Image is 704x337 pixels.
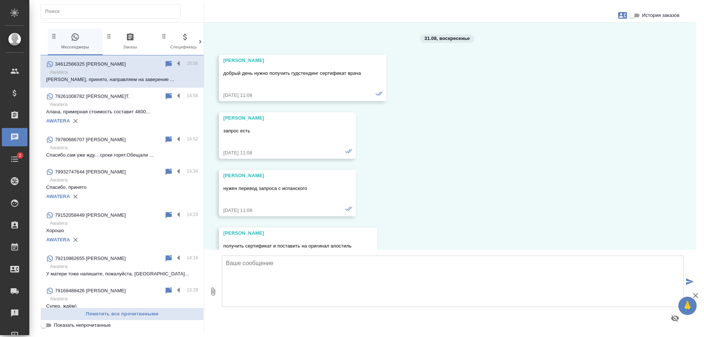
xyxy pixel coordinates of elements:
div: 79152058449 [PERSON_NAME]14:23AwateraХорошоAWATERA [40,206,204,250]
p: 79168488426 [PERSON_NAME] [55,287,126,294]
div: [PERSON_NAME] [223,230,352,237]
p: 79210982655 [PERSON_NAME] [55,255,126,262]
div: 79261008782 [PERSON_NAME]T.14:58AwateraАлана, примерная стоимость составит 4800...AWATERA [40,88,204,131]
p: 79780686707 [PERSON_NAME] [55,136,126,143]
p: Awatera [50,69,198,76]
span: Показать непрочитанные [54,322,111,329]
p: нужен перевод запроса с испанского [223,185,330,192]
a: 2 [2,150,27,168]
div: 79168488426 [PERSON_NAME]13:29AwateraСупер, ждём)AWATERA [40,282,204,325]
p: Awatera [50,101,198,108]
div: 34612566325 [PERSON_NAME]15:06Awatera[PERSON_NAME], принято, направляем на заверение ... [40,55,204,88]
div: [DATE] 11:08 [223,92,361,99]
div: [DATE] 11:08 [223,207,330,214]
p: 14:23 [187,211,198,218]
div: Пометить непрочитанным [164,286,173,295]
div: Пометить непрочитанным [164,211,173,220]
a: AWATERA [46,237,70,242]
p: получить сертификат и поставить на оригинал апостиль [223,242,352,250]
button: Заявки [614,7,631,24]
button: Удалить привязку [70,234,81,245]
p: 79932747644 [PERSON_NAME] [55,168,126,176]
input: Поиск [45,6,180,17]
a: AWATERA [46,194,70,199]
p: Awatera [50,295,198,303]
span: Заказы [106,33,155,51]
button: Предпросмотр [666,309,684,327]
div: Пометить непрочитанным [164,168,173,176]
span: Мессенджеры [51,33,100,51]
p: 13:29 [187,286,198,294]
p: Супер, ждём) [46,303,198,310]
p: 79261008782 [PERSON_NAME]T. [55,93,129,100]
p: 14:52 [187,135,198,143]
div: Пометить непрочитанным [164,135,173,144]
div: [PERSON_NAME] [223,172,330,179]
div: 79780686707 [PERSON_NAME]14:52AwateraСпасибо,сам уже жду…сроки горят.Обещали ... [40,131,204,163]
span: 2 [14,152,26,159]
p: 14:34 [187,168,198,175]
button: 🙏 [678,297,697,315]
div: Пометить непрочитанным [164,60,173,69]
p: Спасибо, принято [46,184,198,191]
button: Пометить все прочитанными [40,308,204,320]
div: Пометить непрочитанным [164,254,173,263]
div: [PERSON_NAME] [223,57,361,64]
p: 14:58 [187,92,198,99]
span: Спецификации [161,33,210,51]
p: 31.08, воскресенье [425,35,470,42]
p: Алана, примерная стоимость составит 4800... [46,108,198,116]
div: 79932747644 [PERSON_NAME]14:34AwateraСпасибо, принятоAWATERA [40,163,204,206]
button: Удалить привязку [70,116,81,127]
p: добрый день нужно получить гудстендинг сертификат врача [223,70,361,77]
p: Awatera [50,176,198,184]
div: [PERSON_NAME] [223,114,330,122]
p: У матери тоже напишите, пожалуйста, [GEOGRAPHIC_DATA]... [46,270,198,278]
p: Awatera [50,220,198,227]
p: Awatera [50,263,198,270]
p: 15:06 [187,60,198,67]
div: 79210982655 [PERSON_NAME]14:16AwateraУ матери тоже напишите, пожалуйста, [GEOGRAPHIC_DATA]... [40,250,204,282]
span: 🙏 [681,298,694,314]
span: Пометить все прочитанными [44,310,200,318]
p: [PERSON_NAME], принято, направляем на заверение ... [46,76,198,83]
span: История заказов [642,12,679,19]
p: 14:16 [187,254,198,261]
p: 79152058449 [PERSON_NAME] [55,212,126,219]
button: Удалить привязку [70,191,81,202]
a: AWATERA [46,118,70,124]
p: Хорошо [46,227,198,234]
p: запрос есть [223,127,330,135]
p: Awatera [50,144,198,151]
div: [DATE] 11:08 [223,149,330,157]
p: 34612566325 [PERSON_NAME] [55,61,126,68]
p: Спасибо,сам уже жду…сроки горят.Обещали ... [46,151,198,159]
